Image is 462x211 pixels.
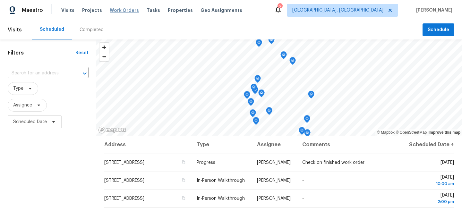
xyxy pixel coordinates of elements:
div: Map marker [266,107,272,117]
span: [PERSON_NAME] [414,7,452,13]
div: 2 [278,4,282,10]
span: [STREET_ADDRESS] [104,160,144,165]
span: Visits [8,23,22,37]
span: [DATE] [407,193,454,205]
span: In-Person Walkthrough [197,196,245,201]
div: Map marker [304,115,310,125]
div: 10:00 am [407,181,454,187]
button: Zoom out [99,52,109,61]
span: Tasks [147,8,160,13]
div: Map marker [244,91,250,101]
a: Improve this map [429,130,460,135]
div: Map marker [248,98,254,108]
span: [PERSON_NAME] [257,178,291,183]
div: Map marker [289,57,296,67]
th: Type [192,136,252,154]
div: Map marker [280,51,287,61]
span: Assignee [13,102,32,108]
span: Progress [197,160,215,165]
div: Scheduled [40,26,64,33]
h1: Filters [8,50,75,56]
span: - [302,196,304,201]
span: Schedule [428,26,449,34]
th: Assignee [252,136,297,154]
canvas: Map [96,39,462,136]
span: [GEOGRAPHIC_DATA], [GEOGRAPHIC_DATA] [292,7,383,13]
div: 2:00 pm [407,198,454,205]
div: Map marker [258,89,265,99]
a: Mapbox homepage [98,126,126,134]
th: Comments [297,136,402,154]
span: [STREET_ADDRESS] [104,178,144,183]
a: Mapbox [377,130,395,135]
span: Check on finished work order [302,160,364,165]
div: Map marker [256,39,262,49]
div: Map marker [304,129,311,139]
span: Visits [61,7,74,13]
span: [DATE] [441,160,454,165]
div: Map marker [253,117,259,127]
span: [PERSON_NAME] [257,160,291,165]
th: Scheduled Date ↑ [402,136,454,154]
div: Map marker [251,84,257,94]
button: Zoom in [99,43,109,52]
span: Maestro [22,7,43,13]
span: [DATE] [407,175,454,187]
button: Copy Address [181,177,186,183]
button: Copy Address [181,195,186,201]
span: Type [13,85,23,92]
a: OpenStreetMap [396,130,427,135]
div: Map marker [299,127,305,137]
span: Work Orders [110,7,139,13]
th: Address [104,136,192,154]
span: [PERSON_NAME] [257,196,291,201]
span: In-Person Walkthrough [197,178,245,183]
div: Completed [80,27,104,33]
div: Reset [75,50,89,56]
span: Geo Assignments [201,7,242,13]
span: Projects [82,7,102,13]
div: Map marker [250,109,256,119]
button: Schedule [423,23,454,37]
div: Map marker [254,75,261,85]
span: Scheduled Date [13,119,47,125]
input: Search for an address... [8,68,71,78]
div: Map marker [308,91,314,101]
button: Open [80,69,89,78]
button: Copy Address [181,159,186,165]
span: - [302,178,304,183]
div: Map marker [268,36,275,46]
span: Properties [168,7,193,13]
span: [STREET_ADDRESS] [104,196,144,201]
